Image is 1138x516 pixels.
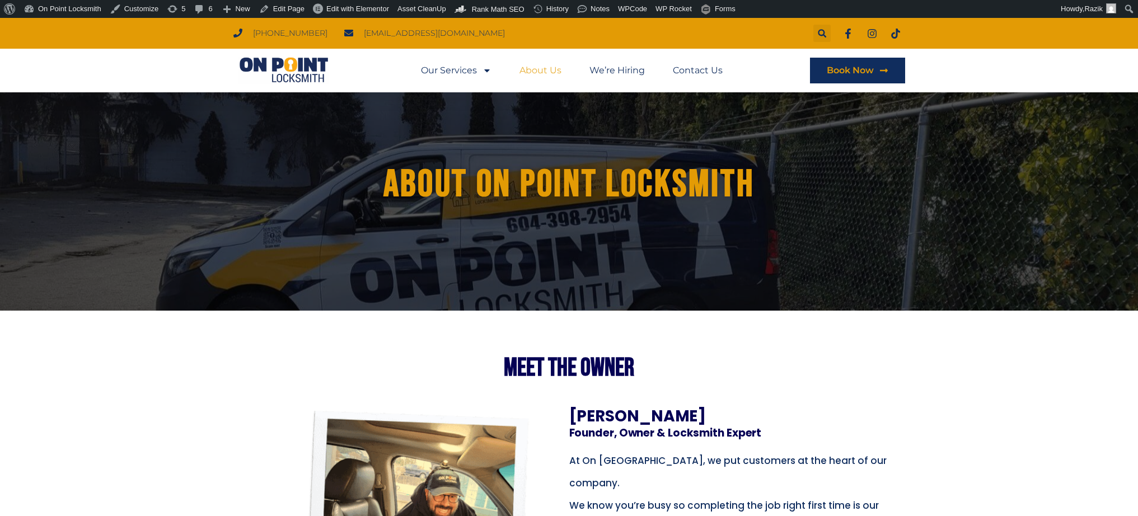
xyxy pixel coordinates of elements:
h3: [PERSON_NAME] [569,409,883,424]
span: Rank Math SEO [472,5,524,13]
a: About Us [519,58,561,83]
h1: About ON POINT LOCKSMITH [268,163,871,205]
span: [PHONE_NUMBER] [250,26,327,41]
span: [EMAIL_ADDRESS][DOMAIN_NAME] [361,26,505,41]
h3: Founder, Owner & Locksmith Expert [569,428,883,438]
span: Razik [1084,4,1103,13]
nav: Menu [421,58,723,83]
h2: MEET THE Owner [256,355,883,381]
div: Search [813,25,831,42]
a: Book Now [810,58,905,83]
a: Contact Us [673,58,723,83]
p: At On [GEOGRAPHIC_DATA], we put customers at the heart of our company. [569,449,897,494]
span: Book Now [827,66,874,75]
span: Edit with Elementor [326,4,389,13]
a: We’re Hiring [589,58,645,83]
a: Our Services [421,58,491,83]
